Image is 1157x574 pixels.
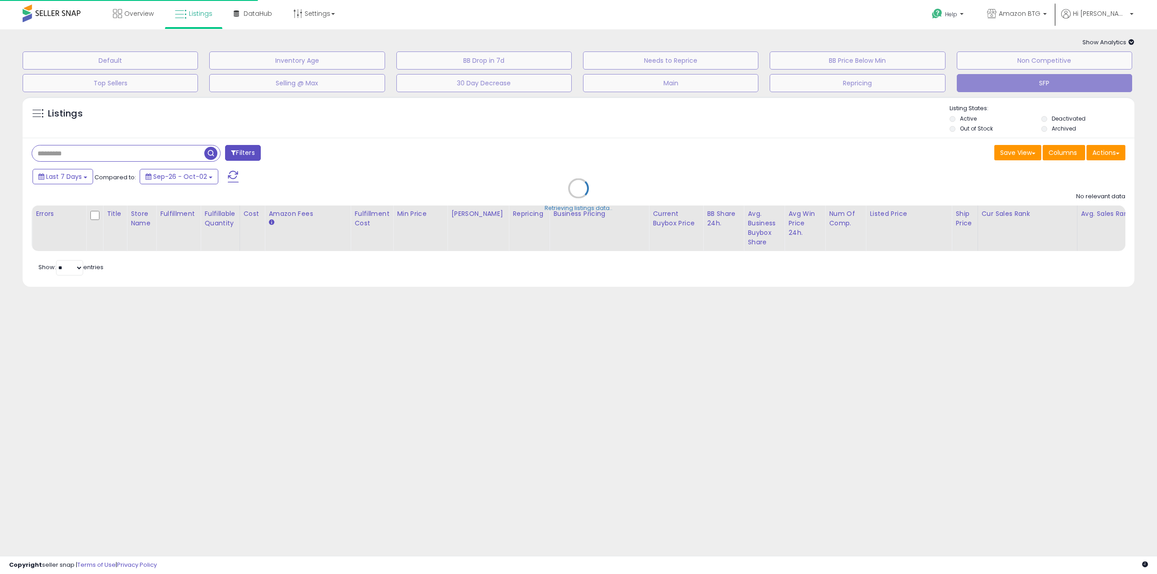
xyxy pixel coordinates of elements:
span: DataHub [244,9,272,18]
button: SFP [957,74,1132,92]
button: Needs to Reprice [583,51,758,70]
i: Get Help [931,8,943,19]
span: Hi [PERSON_NAME] [1073,9,1127,18]
button: BB Drop in 7d [396,51,572,70]
a: Hi [PERSON_NAME] [1061,9,1133,29]
button: Inventory Age [209,51,385,70]
button: Main [583,74,758,92]
button: Non Competitive [957,51,1132,70]
span: Show Analytics [1082,38,1134,47]
a: Help [925,1,973,29]
span: Listings [189,9,212,18]
div: Retrieving listings data.. [545,204,612,212]
button: Default [23,51,198,70]
span: Overview [124,9,154,18]
button: BB Price Below Min [770,51,945,70]
span: Help [945,10,957,18]
span: Amazon BTG [999,9,1040,18]
button: 30 Day Decrease [396,74,572,92]
button: Top Sellers [23,74,198,92]
button: Selling @ Max [209,74,385,92]
button: Repricing [770,74,945,92]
